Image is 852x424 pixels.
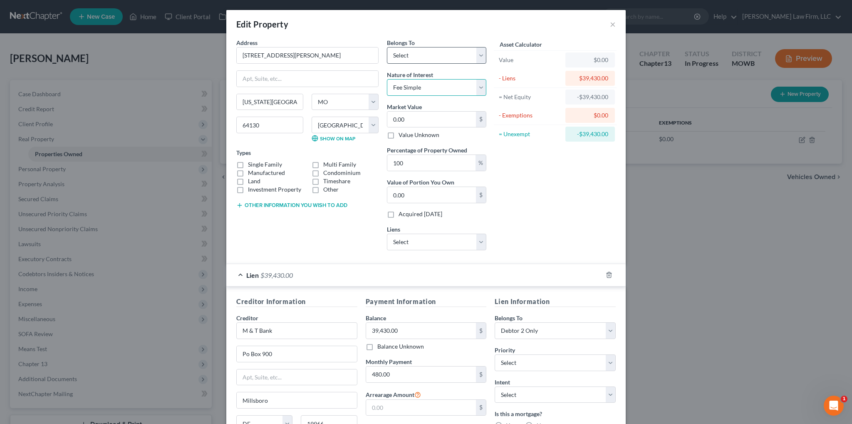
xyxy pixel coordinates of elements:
[387,146,467,155] label: Percentage of Property Owned
[248,160,282,169] label: Single Family
[40,4,94,10] h1: [PERSON_NAME]
[499,56,562,64] div: Value
[366,297,487,307] h5: Payment Information
[476,367,486,382] div: $
[237,392,357,408] input: Enter city...
[7,255,159,269] textarea: Message…
[236,202,347,209] button: Other information you wish to add
[476,187,486,203] div: $
[236,39,258,46] span: Address
[237,47,378,63] input: Enter address...
[236,117,303,133] input: Enter zip...
[572,74,608,82] div: $39,430.00
[387,155,476,171] input: 0.00
[13,152,130,177] div: Once they look good and are confirmed, MFA will be enabled for districts. Thank you!
[237,94,303,110] input: Enter city...
[500,40,542,49] label: Asset Calculator
[387,102,422,111] label: Market Value
[572,93,608,101] div: -$39,430.00
[476,112,486,127] div: $
[572,111,608,120] div: $0.00
[399,131,439,139] label: Value Unknown
[366,314,386,322] label: Balance
[323,160,356,169] label: Multi Family
[246,271,259,279] span: Lien
[476,400,486,416] div: $
[824,396,844,416] iframe: Intercom live chat
[248,177,260,185] label: Land
[7,65,136,182] div: [US_STATE] AND [US_STATE] USERS - PLEASE READIf you have cases to file [DATE] in [US_STATE] or [U...
[366,323,476,339] input: 0.00
[323,185,339,194] label: Other
[236,18,288,30] div: Edit Property
[260,271,293,279] span: $39,430.00
[237,346,357,362] input: Enter address...
[495,347,515,354] span: Priority
[26,273,33,279] button: Gif picker
[24,116,46,122] b: enable
[610,19,616,29] button: ×
[572,130,608,138] div: -$39,430.00
[236,314,258,322] span: Creditor
[387,112,476,127] input: 0.00
[387,225,400,234] label: Liens
[495,297,616,307] h5: Lien Information
[40,273,46,279] button: Upload attachment
[495,378,510,387] label: Intent
[323,169,361,177] label: Condominium
[499,74,562,82] div: - Liens
[366,367,476,382] input: 0.00
[13,91,130,148] div: If you have cases to file [DATE] in [US_STATE] or [US_STATE], could you please login to your PACE...
[146,3,161,18] div: Close
[7,65,160,200] div: Katie says…
[366,389,421,399] label: Arrearage Amount
[499,111,562,120] div: - Exemptions
[24,5,37,18] img: Profile image for Katie
[572,56,608,64] div: $0.00
[387,70,433,79] label: Nature of Interest
[40,10,83,19] p: Active 30m ago
[236,322,357,339] input: Search creditor by name...
[237,369,357,385] input: Apt, Suite, etc...
[495,409,616,418] label: Is this a mortgage?
[476,323,486,339] div: $
[387,178,454,187] label: Value of Portion You Own
[387,187,476,203] input: 0.00
[236,148,251,157] label: Types
[248,169,285,177] label: Manufactured
[499,93,562,101] div: = Net Equity
[377,342,424,351] label: Balance Unknown
[248,185,301,194] label: Investment Property
[366,357,412,366] label: Monthly Payment
[21,169,33,176] b: ALL
[5,3,21,19] button: go back
[236,297,357,307] h5: Creditor Information
[399,210,442,218] label: Acquired [DATE]
[366,400,476,416] input: 0.00
[312,135,355,142] a: Show on Map
[841,396,847,402] span: 1
[476,155,486,171] div: %
[237,71,378,87] input: Apt, Suite, etc...
[387,39,415,46] span: Belongs To
[495,314,523,322] span: Belongs To
[143,269,156,283] button: Send a message…
[13,183,79,188] div: [PERSON_NAME] • [DATE]
[499,130,562,138] div: = Unexempt
[323,177,350,185] label: Timeshare
[130,3,146,19] button: Home
[13,71,129,86] b: [US_STATE] AND [US_STATE] USERS - PLEASE READ
[13,273,20,279] button: Emoji picker
[48,116,62,122] b: MFA
[53,273,59,279] button: Start recording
